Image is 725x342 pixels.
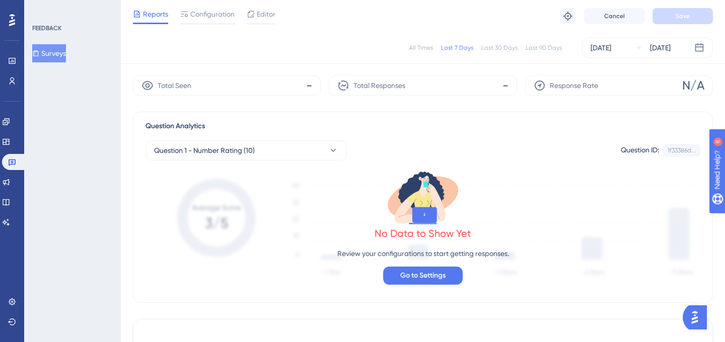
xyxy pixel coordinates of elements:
span: Response Rate [550,79,598,92]
iframe: UserGuiding AI Assistant Launcher [683,302,713,332]
div: Last 90 Days [526,44,562,52]
div: 6 [70,5,73,13]
button: Cancel [584,8,644,24]
button: Surveys [32,44,66,62]
span: Save [676,12,690,20]
span: Question 1 - Number Rating (10) [154,144,255,156]
div: [DATE] [591,42,611,54]
span: Configuration [190,8,235,20]
span: Go to Settings [400,270,446,282]
div: Question ID: [621,144,659,157]
span: Need Help? [24,3,63,15]
button: Go to Settings [383,267,463,285]
span: N/A [682,77,704,94]
button: Save [652,8,713,24]
div: [DATE] [650,42,671,54]
span: Reports [143,8,168,20]
div: Last 30 Days [481,44,518,52]
span: - [306,77,312,94]
span: Cancel [604,12,625,20]
span: Total Seen [158,79,191,92]
span: Total Responses [353,79,405,92]
span: - [502,77,509,94]
p: Review your configurations to start getting responses. [337,247,509,260]
div: No Data to Show Yet [375,226,471,240]
span: Question Analytics [146,120,205,132]
div: FEEDBACK [32,24,61,32]
div: 1f33386d... [668,146,696,154]
div: All Times [409,44,433,52]
button: Question 1 - Number Rating (10) [146,140,347,160]
span: Editor [257,8,275,20]
div: Last 7 Days [441,44,473,52]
